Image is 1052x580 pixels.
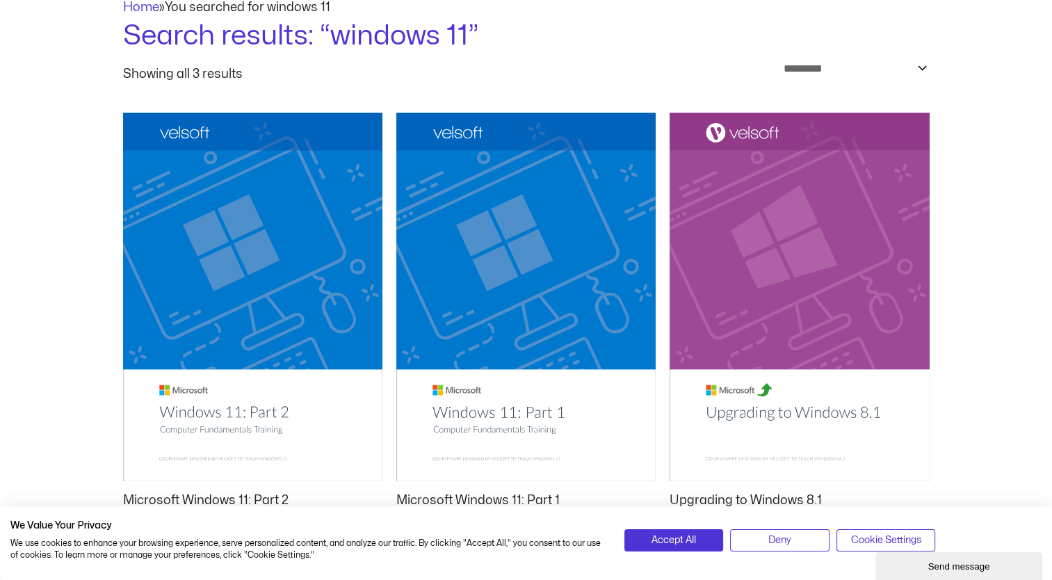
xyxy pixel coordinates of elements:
img: Microsoft Windows 11: Part 1 [396,113,656,481]
span: » [123,1,330,13]
h2: We Value Your Privacy [10,519,604,532]
iframe: chat widget [875,549,1045,580]
img: Microsoft Windows 11: Part 2 [123,113,382,481]
p: Showing all 3 results [123,68,243,81]
span: You searched for windows 11 [165,1,330,13]
span: Deny [768,533,791,548]
img: Upgrading to Windows 8.1 [670,113,929,481]
button: Adjust cookie preferences [836,529,936,551]
span: Accept All [652,533,696,548]
button: Accept all cookies [624,529,724,551]
select: Shop order [775,56,929,82]
span: Cookie Settings [851,533,921,548]
p: We use cookies to enhance your browsing experience, serve personalized content, and analyze our t... [10,538,604,561]
h1: Search results: “windows 11” [123,17,930,56]
a: Home [123,1,159,13]
button: Deny all cookies [730,529,830,551]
